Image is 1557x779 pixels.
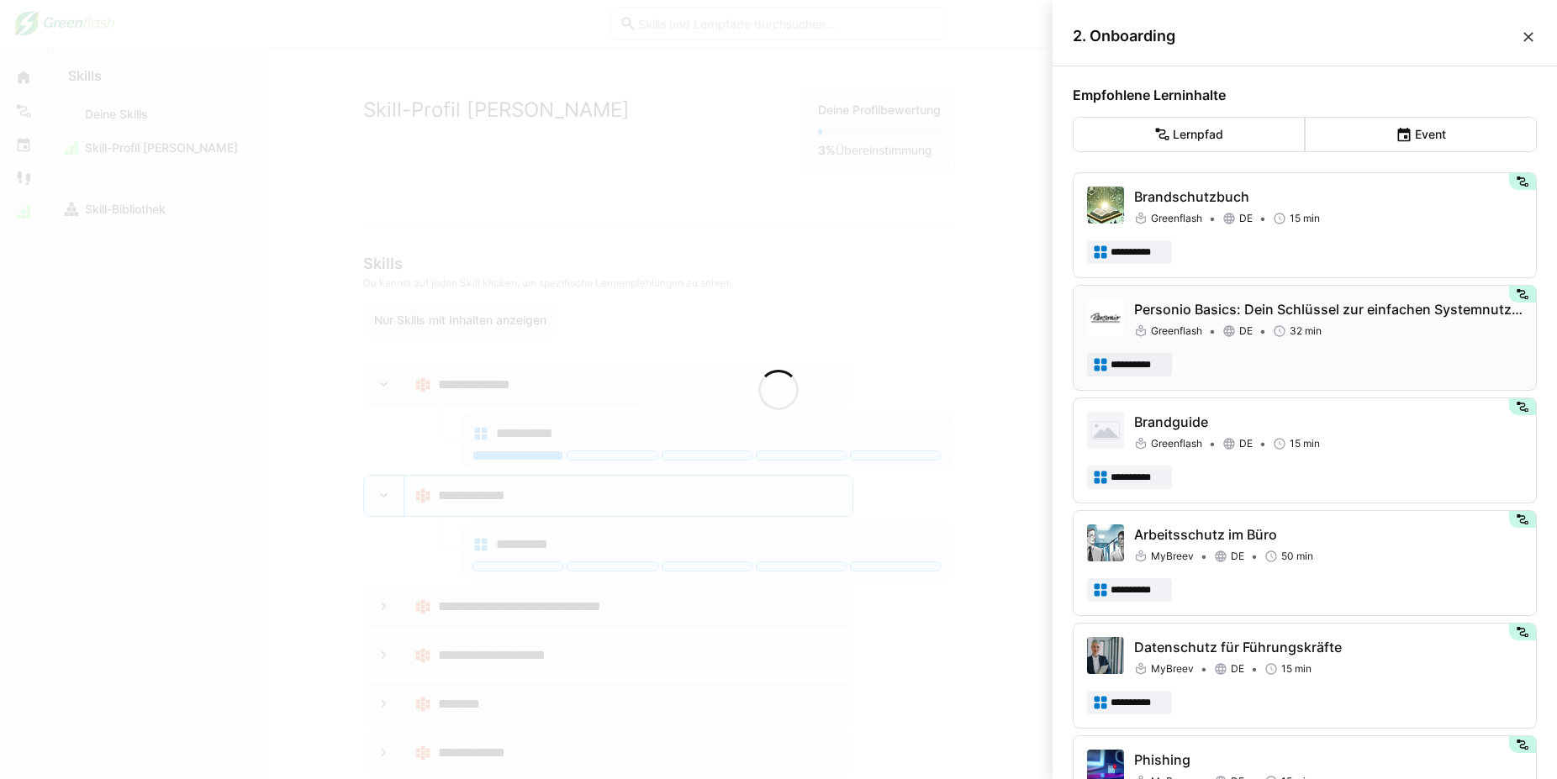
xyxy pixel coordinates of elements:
span: DE [1231,662,1244,676]
p: Phishing [1134,750,1523,770]
h4: Empfohlene Lerninhalte [1073,87,1537,103]
p: Datenschutz für Führungskräfte [1134,637,1523,657]
img: Brandguide [1087,412,1124,449]
span: 15 min [1290,437,1320,450]
img: Arbeitsschutz im Büro [1087,524,1124,561]
span: DE [1239,324,1253,338]
span: 15 min [1290,212,1320,225]
span: DE [1239,212,1253,225]
span: Greenflash [1151,437,1202,450]
span: DE [1239,437,1253,450]
p: Personio Basics: Dein Schlüssel zur einfachen Systemnutzung [1134,299,1523,319]
span: MyBreev [1151,662,1194,676]
span: MyBreev [1151,550,1194,563]
img: Datenschutz für Führungskräfte [1087,637,1124,674]
img: Brandschutzbuch [1087,187,1124,224]
p: Brandschutzbuch [1134,187,1523,207]
eds-button-option: Event [1305,117,1537,152]
p: Arbeitsschutz im Büro [1134,524,1523,545]
eds-button-option: Lernpfad [1073,117,1305,152]
span: 15 min [1281,662,1312,676]
p: Brandguide [1134,412,1523,432]
span: Greenflash [1151,324,1202,338]
img: Personio Basics: Dein Schlüssel zur einfachen Systemnutzung [1087,299,1124,336]
span: 2. Onboarding [1073,27,1520,45]
span: DE [1231,550,1244,563]
span: Greenflash [1151,212,1202,225]
span: 32 min [1290,324,1322,338]
span: 50 min [1281,550,1313,563]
